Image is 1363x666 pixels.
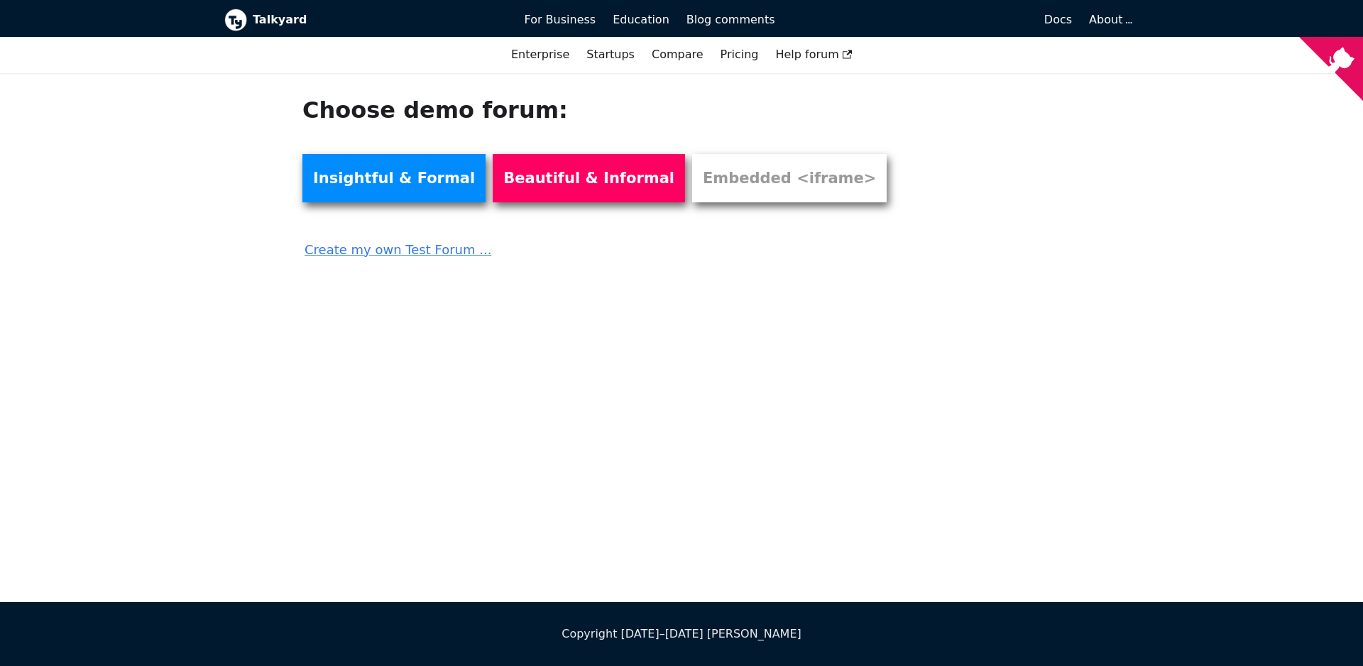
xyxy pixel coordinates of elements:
a: About [1089,13,1130,26]
b: Talkyard [253,11,505,29]
a: Pricing [712,43,767,67]
img: Talkyard logo [224,9,247,31]
a: Docs [784,8,1081,32]
a: Insightful & Formal [302,154,486,202]
div: Copyright [DATE]–[DATE] [PERSON_NAME] [224,625,1139,643]
span: Blog comments [686,13,775,26]
a: Help forum [767,43,860,67]
span: Education [613,13,669,26]
a: Embedded <iframe> [692,154,887,202]
a: Beautiful & Informal [493,154,685,202]
a: For Business [516,8,605,32]
h1: Choose demo forum: [302,96,904,124]
a: Talkyard logoTalkyard [224,9,505,31]
a: Blog comments [678,8,784,32]
a: Compare [652,48,704,61]
span: For Business [525,13,596,26]
a: Startups [578,43,643,67]
a: Create my own Test Forum ... [302,229,904,261]
span: Docs [1044,13,1072,26]
a: Enterprise [503,43,578,67]
a: Education [604,8,678,32]
span: Help forum [775,48,852,61]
